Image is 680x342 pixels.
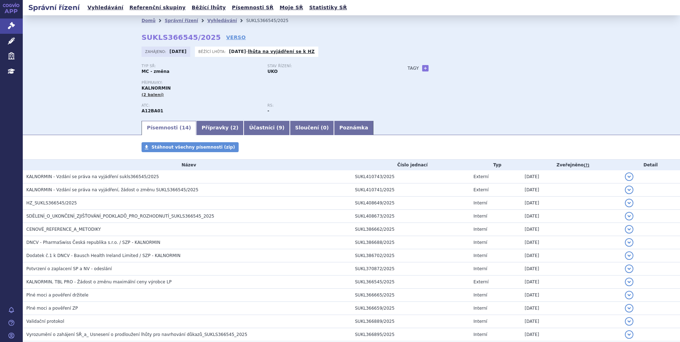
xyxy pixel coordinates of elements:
span: 2 [233,125,236,130]
strong: [DATE] [170,49,187,54]
p: Přípravky: [142,81,393,85]
a: Stáhnout všechny písemnosti (zip) [142,142,239,152]
a: Domů [142,18,155,23]
a: Správní řízení [165,18,198,23]
button: detail [625,225,633,234]
span: Interní [473,201,487,205]
th: Číslo jednací [351,160,470,170]
td: [DATE] [521,262,621,276]
button: detail [625,304,633,312]
strong: UKO [267,69,278,74]
span: Interní [473,332,487,337]
a: Běžící lhůty [190,3,228,12]
strong: MC - změna [142,69,169,74]
span: Dodatek č.1 k DNCV - Bausch Health Ireland Limited / SZP - KALNORMIN [26,253,180,258]
button: detail [625,317,633,326]
td: [DATE] [521,276,621,289]
th: Typ [470,160,521,170]
td: [DATE] [521,183,621,197]
td: [DATE] [521,302,621,315]
button: detail [625,212,633,220]
span: Běžící lhůta: [198,49,227,54]
span: KALNORMIN - Vzdání se práva na vyjádření, žádost o změnu SUKLS366545/2025 [26,187,198,192]
a: Přípravky (2) [196,121,244,135]
button: detail [625,278,633,286]
a: lhůta na vyjádření se k HZ [248,49,315,54]
td: [DATE] [521,210,621,223]
td: SUKL410741/2025 [351,183,470,197]
td: SUKL366895/2025 [351,328,470,341]
span: 0 [323,125,326,130]
span: 9 [279,125,282,130]
a: Moje SŘ [277,3,305,12]
h2: Správní řízení [23,2,85,12]
a: Vyhledávání [85,3,126,12]
abbr: (?) [584,163,589,168]
a: Sloučení (0) [290,121,334,135]
strong: SUKLS366545/2025 [142,33,221,42]
span: CENOVÉ_REFERENCE_A_METODIKY [26,227,101,232]
span: Interní [473,214,487,219]
span: Externí [473,187,488,192]
button: detail [625,264,633,273]
td: SUKL370872/2025 [351,262,470,276]
td: [DATE] [521,289,621,302]
a: Vyhledávání [207,18,237,23]
span: KALNORMIN, TBL PRO - Žádost o změnu maximální ceny výrobce LP [26,279,171,284]
strong: - [267,108,269,113]
p: Stav řízení: [267,64,386,68]
td: SUKL408673/2025 [351,210,470,223]
span: Interní [473,293,487,298]
span: KALNORMIN - Vzdání se práva na vyjádření sukls366545/2025 [26,174,159,179]
button: detail [625,172,633,181]
span: (2 balení) [142,92,164,97]
p: - [229,49,315,54]
span: Plné moci a pověření držitele [26,293,89,298]
button: detail [625,330,633,339]
span: Externí [473,174,488,179]
th: Detail [621,160,680,170]
span: Validační protokol [26,319,64,324]
span: 14 [182,125,188,130]
span: SDĚLENÍ_O_UKONČENÍ_ZJIŠŤOVÁNÍ_PODKLADŮ_PRO_ROZHODNUTÍ_SUKLS366545_2025 [26,214,214,219]
td: [DATE] [521,328,621,341]
span: Potvrzení o zaplacení SP a NV - odeslání [26,266,112,271]
td: [DATE] [521,236,621,249]
td: [DATE] [521,197,621,210]
span: Interní [473,319,487,324]
span: HZ_SUKLS366545/2025 [26,201,77,205]
span: Plné moci a pověření ZP [26,306,78,311]
span: Vyrozumění o zahájení SŘ_a_ Usnesení o prodloužení lhůty pro navrhování důkazů_SUKLS366545_2025 [26,332,247,337]
td: [DATE] [521,170,621,183]
a: Účastníci (9) [244,121,289,135]
span: Interní [473,227,487,232]
td: SUKL366889/2025 [351,315,470,328]
h3: Tagy [408,64,419,73]
button: detail [625,291,633,299]
button: detail [625,251,633,260]
td: SUKL366665/2025 [351,289,470,302]
a: Statistiky SŘ [307,3,349,12]
td: SUKL366659/2025 [351,302,470,315]
button: detail [625,238,633,247]
button: detail [625,199,633,207]
li: SUKLS366545/2025 [246,15,298,26]
span: KALNORMIN [142,86,171,91]
p: RS: [267,103,386,108]
td: [DATE] [521,223,621,236]
span: Interní [473,266,487,271]
span: Interní [473,253,487,258]
strong: [DATE] [229,49,246,54]
td: SUKL386702/2025 [351,249,470,262]
strong: CHLORID DRASELNÝ [142,108,163,113]
span: Zahájeno: [145,49,168,54]
a: VERSO [226,34,246,41]
td: SUKL408649/2025 [351,197,470,210]
td: SUKL410743/2025 [351,170,470,183]
a: Písemnosti (14) [142,121,196,135]
th: Název [23,160,351,170]
p: ATC: [142,103,260,108]
span: Interní [473,306,487,311]
a: Písemnosti SŘ [230,3,276,12]
span: Interní [473,240,487,245]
